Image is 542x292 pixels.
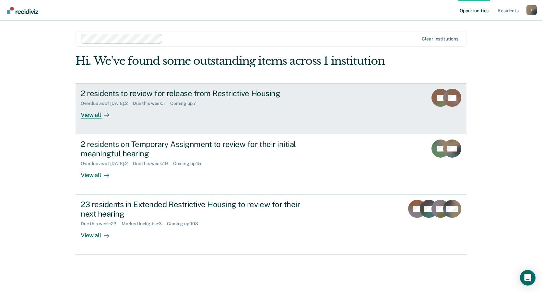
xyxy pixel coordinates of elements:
div: Open Intercom Messenger [520,270,536,286]
div: View all [81,166,117,179]
div: View all [81,106,117,118]
div: Coming up : 15 [173,161,206,166]
div: 23 residents in Extended Restrictive Housing to review for their next hearing [81,200,308,219]
img: Recidiviz [7,7,38,14]
a: 2 residents on Temporary Assignment to review for their initial meaningful hearingOverdue as of [... [76,134,466,195]
div: Coming up : 7 [170,101,201,106]
div: Overdue as of [DATE] : 2 [81,101,133,106]
a: 2 residents to review for release from Restrictive HousingOverdue as of [DATE]:2Due this week:1Co... [76,83,466,134]
div: 2 residents on Temporary Assignment to review for their initial meaningful hearing [81,140,308,158]
div: View all [81,226,117,239]
div: Clear institutions [422,36,458,42]
div: Due this week : 19 [133,161,173,166]
div: 2 residents to review for release from Restrictive Housing [81,89,308,98]
a: 23 residents in Extended Restrictive Housing to review for their next hearingDue this week:23Mark... [76,195,466,255]
div: Due this week : 1 [133,101,170,106]
button: Profile dropdown button [526,5,537,15]
div: T [526,5,537,15]
div: Hi. We’ve found some outstanding items across 1 institution [76,54,388,68]
div: Coming up : 103 [167,221,203,227]
div: Due this week : 23 [81,221,122,227]
div: Marked Ineligible : 3 [122,221,167,227]
div: Overdue as of [DATE] : 2 [81,161,133,166]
